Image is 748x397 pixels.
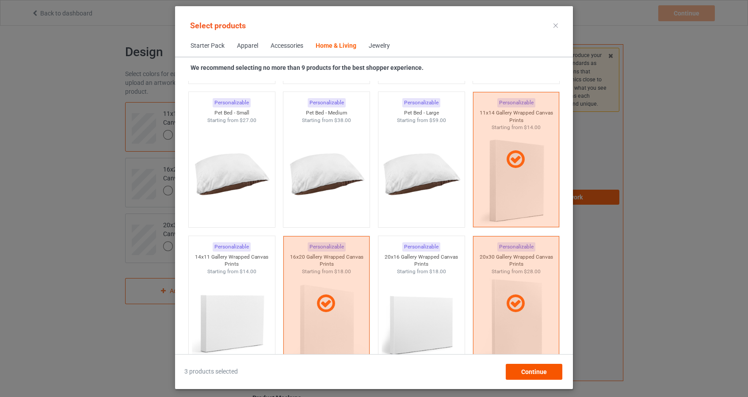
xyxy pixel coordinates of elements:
[334,117,351,123] span: $38.00
[283,109,370,117] div: Pet Bed - Medium
[378,253,465,268] div: 20x16 Gallery Wrapped Canvas Prints
[191,64,424,71] strong: We recommend selecting no more than 9 products for the best shopper experience.
[382,124,461,223] img: regular.jpg
[382,275,461,374] img: regular.jpg
[240,117,256,123] span: $27.00
[192,124,271,223] img: regular.jpg
[521,368,547,375] span: Continue
[213,242,251,252] div: Personalizable
[271,42,303,50] div: Accessories
[237,42,258,50] div: Apparel
[287,124,366,223] img: regular.jpg
[189,109,275,117] div: Pet Bed - Small
[192,275,271,374] img: regular.jpg
[429,117,446,123] span: $59.00
[184,367,238,376] span: 3 products selected
[213,98,251,107] div: Personalizable
[378,109,465,117] div: Pet Bed - Large
[189,268,275,275] div: Starting from
[402,242,440,252] div: Personalizable
[506,364,562,380] div: Continue
[190,21,246,30] span: Select products
[429,268,446,275] span: $18.00
[378,268,465,275] div: Starting from
[189,253,275,268] div: 14x11 Gallery Wrapped Canvas Prints
[240,268,256,275] span: $14.00
[316,42,356,50] div: Home & Living
[402,98,440,107] div: Personalizable
[369,42,390,50] div: Jewelry
[189,117,275,124] div: Starting from
[378,117,465,124] div: Starting from
[308,98,346,107] div: Personalizable
[283,117,370,124] div: Starting from
[184,35,231,57] span: Starter Pack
